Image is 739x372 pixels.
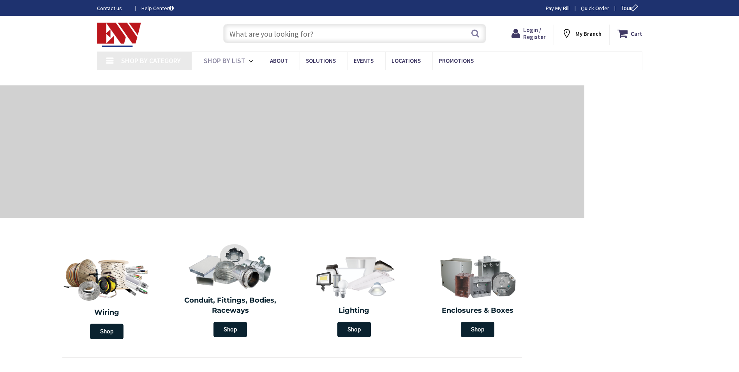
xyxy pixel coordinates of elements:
strong: Cart [631,27,642,41]
span: Shop [90,324,123,339]
a: Lighting Shop [294,250,414,341]
span: Tour [621,4,640,12]
span: About [270,57,288,64]
span: Shop [337,322,371,337]
img: Electrical Wholesalers, Inc. [97,23,141,47]
a: Contact us [97,4,129,12]
a: Wiring Shop [45,250,169,343]
a: Enclosures & Boxes Shop [418,250,538,341]
span: Promotions [439,57,474,64]
span: Locations [392,57,421,64]
strong: My Branch [575,30,601,37]
a: Pay My Bill [546,4,570,12]
h2: Lighting [298,306,410,316]
h2: Enclosures & Boxes [422,306,534,316]
span: Shop [461,322,494,337]
span: Login / Register [523,26,546,41]
a: Conduit, Fittings, Bodies, Raceways Shop [171,239,291,341]
a: Help Center [141,4,174,12]
h2: Wiring [49,308,165,318]
h2: Conduit, Fittings, Bodies, Raceways [175,296,287,315]
input: What are you looking for? [223,24,486,43]
span: Shop [213,322,247,337]
a: Cart [617,27,642,41]
span: Shop By Category [121,56,181,65]
a: Login / Register [511,27,546,41]
div: My Branch [561,27,601,41]
span: Shop By List [204,56,245,65]
span: Solutions [306,57,336,64]
span: Events [354,57,374,64]
a: Quick Order [581,4,609,12]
